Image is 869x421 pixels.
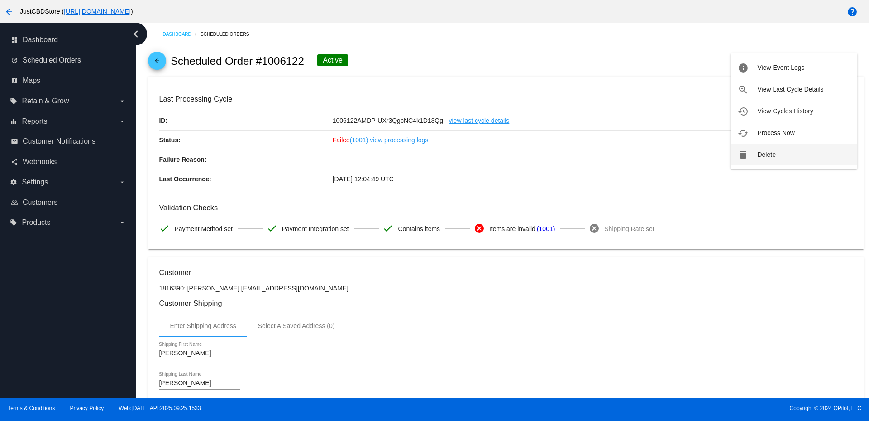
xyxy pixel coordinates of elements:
[738,84,749,95] mat-icon: zoom_in
[757,86,823,93] span: View Last Cycle Details
[757,129,794,136] span: Process Now
[738,106,749,117] mat-icon: history
[738,63,749,73] mat-icon: info
[757,64,804,71] span: View Event Logs
[738,150,749,160] mat-icon: delete
[757,151,775,158] span: Delete
[757,107,813,115] span: View Cycles History
[738,128,749,139] mat-icon: cached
